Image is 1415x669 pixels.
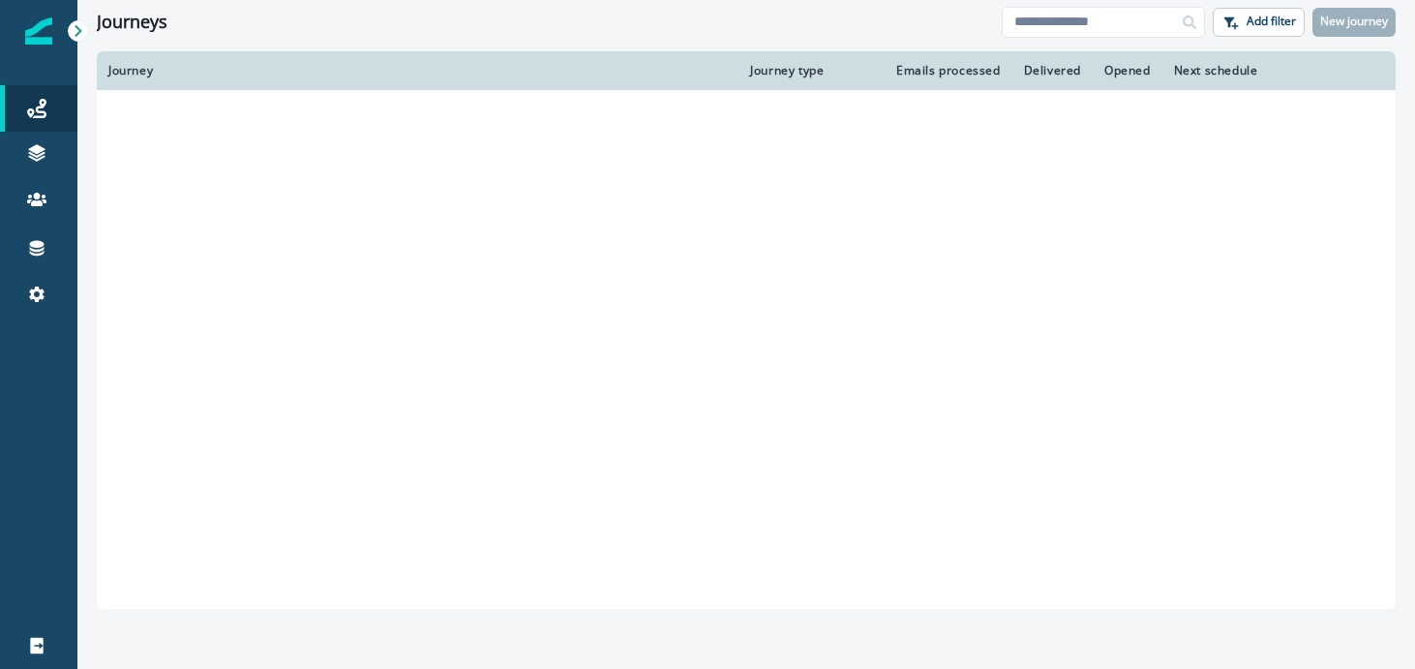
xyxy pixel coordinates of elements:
[1024,63,1081,78] div: Delivered
[1104,63,1151,78] div: Opened
[1247,15,1296,28] p: Add filter
[1320,15,1388,28] p: New journey
[891,63,1001,78] div: Emails processed
[750,63,867,78] div: Journey type
[1174,63,1338,78] div: Next schedule
[25,17,52,45] img: Inflection
[1213,8,1305,37] button: Add filter
[108,63,727,78] div: Journey
[1312,8,1396,37] button: New journey
[97,12,167,33] h1: Journeys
